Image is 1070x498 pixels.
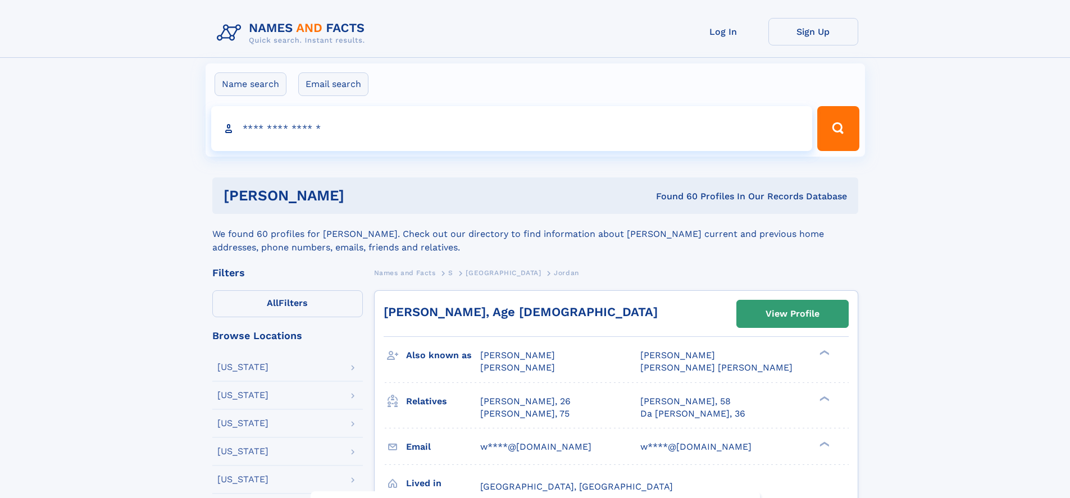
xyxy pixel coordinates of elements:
a: View Profile [737,300,848,327]
div: Filters [212,268,363,278]
a: Sign Up [768,18,858,45]
div: [US_STATE] [217,475,268,484]
span: All [267,298,279,308]
div: ❯ [817,440,830,447]
a: Log In [679,18,768,45]
a: Names and Facts [374,266,436,280]
span: [PERSON_NAME] [480,350,555,360]
div: We found 60 profiles for [PERSON_NAME]. Check out our directory to find information about [PERSON... [212,214,858,254]
span: S [448,269,453,277]
span: Jordan [554,269,579,277]
img: Logo Names and Facts [212,18,374,48]
div: Browse Locations [212,331,363,341]
a: Da [PERSON_NAME], 36 [640,408,745,420]
a: S [448,266,453,280]
button: Search Button [817,106,859,151]
h3: Relatives [406,392,480,411]
h1: [PERSON_NAME] [224,189,500,203]
span: [PERSON_NAME] [PERSON_NAME] [640,362,793,373]
div: View Profile [766,301,819,327]
div: [US_STATE] [217,447,268,456]
a: [PERSON_NAME], 58 [640,395,731,408]
h3: Lived in [406,474,480,493]
div: ❯ [817,395,830,402]
span: [GEOGRAPHIC_DATA] [466,269,541,277]
span: [PERSON_NAME] [640,350,715,360]
div: ❯ [817,349,830,357]
div: [US_STATE] [217,363,268,372]
span: [PERSON_NAME] [480,362,555,373]
div: Found 60 Profiles In Our Records Database [500,190,847,203]
input: search input [211,106,813,151]
h3: Email [406,437,480,456]
span: [GEOGRAPHIC_DATA], [GEOGRAPHIC_DATA] [480,481,673,492]
div: [US_STATE] [217,391,268,400]
label: Email search [298,72,368,96]
label: Name search [215,72,286,96]
a: [PERSON_NAME], 26 [480,395,571,408]
a: [GEOGRAPHIC_DATA] [466,266,541,280]
h3: Also known as [406,346,480,365]
div: [US_STATE] [217,419,268,428]
a: [PERSON_NAME], 75 [480,408,570,420]
label: Filters [212,290,363,317]
a: [PERSON_NAME], Age [DEMOGRAPHIC_DATA] [384,305,658,319]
